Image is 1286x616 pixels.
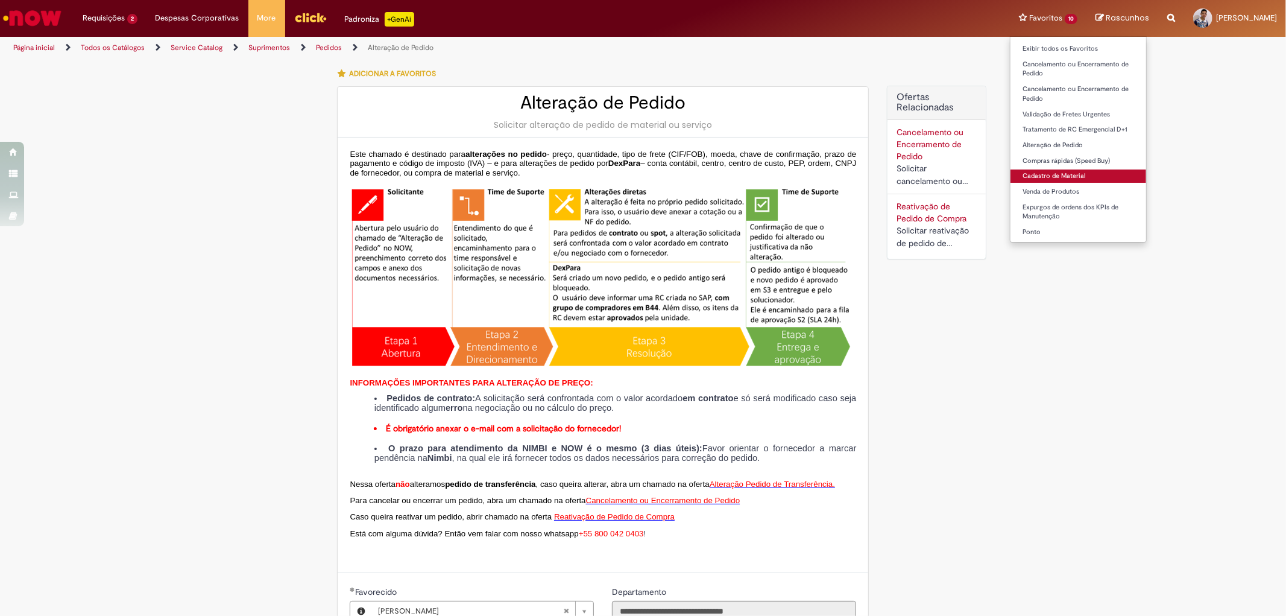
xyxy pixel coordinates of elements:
[410,480,710,489] span: alteramos , caso queira alterar, abra um chamado na oferta
[682,393,733,403] strong: em contrato
[1010,185,1146,198] a: Venda de Produtos
[386,423,621,434] strong: É obrigatório anexar o e-mail com a solicitação do fornecedor!
[13,43,55,52] a: Página inicial
[1010,139,1146,152] a: Alteração de Pedido
[350,529,578,538] span: Está com alguma dúvida? Então vem falar com nosso whatsapp
[465,150,547,159] span: alterações no pedido
[350,150,465,159] span: Este chamado é destinado para
[586,495,740,505] a: Cancelamento ou Encerramento de Pedido
[1010,36,1147,243] ul: Favoritos
[897,127,963,162] a: Cancelamento ou Encerramento de Pedido
[897,224,977,250] div: Solicitar reativação de pedido de compra cancelado ou bloqueado.
[897,162,977,188] div: Solicitar cancelamento ou encerramento de Pedido.
[350,480,396,489] span: Nessa oferta
[355,586,399,597] span: Necessários - Favorecido
[710,480,833,489] span: Alteração Pedido de Transferência
[374,394,857,413] li: A solicitação será confrontada com o valor acordado e só será modificado caso seja identificado a...
[427,453,452,463] strong: Nimbi
[171,43,222,52] a: Service Catalog
[1106,12,1149,24] span: Rascunhos
[1010,226,1146,239] a: Ponto
[337,61,443,86] button: Adicionar a Favoritos
[350,93,856,113] h2: Alteração de Pedido
[386,393,475,403] strong: Pedidos de contrato:
[350,496,585,505] span: Para cancelar ou encerrar um pedido, abra um chamado na oferta
[385,12,414,27] p: +GenAi
[1010,42,1146,56] a: Exibir todos os Favoritos
[127,14,137,24] span: 2
[554,511,675,521] a: Reativação de Pedido de Compra
[586,496,740,505] span: Cancelamento ou Encerramento de Pedido
[579,529,644,538] span: +55 800 042 0403
[156,12,239,24] span: Despesas Corporativas
[1010,154,1146,168] a: Compras rápidas (Speed Buy)
[350,119,856,131] div: Solicitar alteração de pedido de material ou serviço
[1010,58,1146,80] a: Cancelamento ou Encerramento de Pedido
[833,480,835,489] span: .
[350,378,593,387] span: INFORMAÇÕES IMPORTANTES PARA ALTERAÇÃO DE PREÇO:
[350,512,552,521] span: Caso queira reativar um pedido, abrir chamado na oferta
[294,8,327,27] img: click_logo_yellow_360x200.png
[396,480,410,489] span: não
[350,587,355,592] span: Obrigatório Preenchido
[350,150,856,168] span: - preço, quantidade, tipo de frete (CIF/FOB), moeda, chave de confirmação, prazo de pagamento e c...
[612,586,669,598] label: Somente leitura - Departamento
[1010,201,1146,223] a: Expurgos de ordens dos KPIs de Manutenção
[1,6,63,30] img: ServiceNow
[445,480,535,489] strong: pedido de transferência
[1010,123,1146,136] a: Tratamento de RC Emergencial D+1
[248,43,290,52] a: Suprimentos
[446,403,463,413] strong: erro
[257,12,276,24] span: More
[887,86,986,259] div: Ofertas Relacionadas
[1029,12,1062,24] span: Favoritos
[350,159,856,177] span: – conta contábil, centro, centro de custo, PEP, ordem, CNPJ de fornecedor, ou compra de material ...
[1216,13,1277,23] span: [PERSON_NAME]
[368,43,433,52] a: Alteração de Pedido
[608,159,640,168] span: DexPara
[1095,13,1149,24] a: Rascunhos
[897,201,966,224] a: Reativação de Pedido de Compra
[644,529,646,538] span: !
[710,478,833,489] a: Alteração Pedido de Transferência
[897,92,977,113] h2: Ofertas Relacionadas
[554,512,675,521] span: Reativação de Pedido de Compra
[83,12,125,24] span: Requisições
[1010,83,1146,105] a: Cancelamento ou Encerramento de Pedido
[316,43,342,52] a: Pedidos
[1010,108,1146,121] a: Validação de Fretes Urgentes
[349,69,436,78] span: Adicionar a Favoritos
[388,443,702,453] strong: O prazo para atendimento da NIMBI e NOW é o mesmo (3 dias úteis):
[9,37,848,59] ul: Trilhas de página
[1010,170,1146,183] a: Cadastro de Material
[612,586,669,597] span: Somente leitura - Departamento
[1065,14,1077,24] span: 10
[81,43,145,52] a: Todos os Catálogos
[374,444,857,463] li: Favor orientar o fornecedor a marcar pendência na , na qual ele irá fornecer todos os dados neces...
[345,12,414,27] div: Padroniza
